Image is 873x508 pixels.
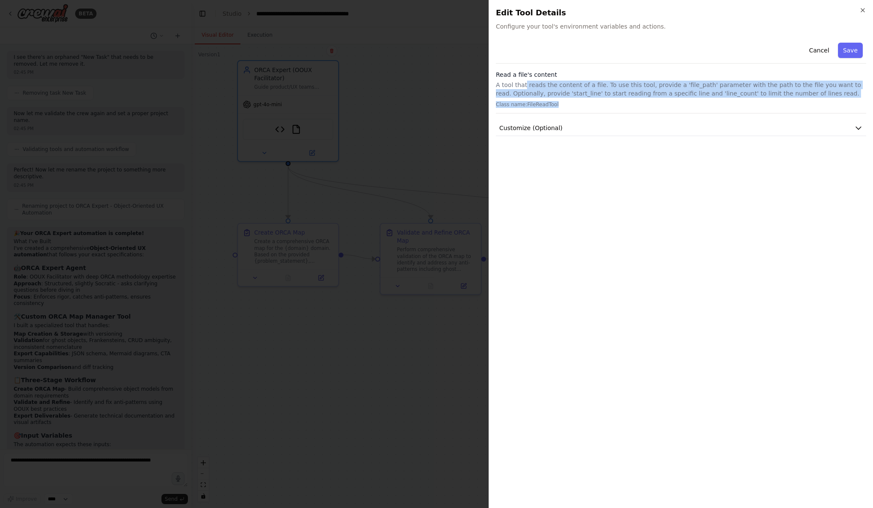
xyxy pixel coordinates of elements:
button: Save [838,43,863,58]
button: Cancel [804,43,834,58]
h2: Edit Tool Details [496,7,866,19]
span: Configure your tool's environment variables and actions. [496,22,866,31]
button: Customize (Optional) [496,120,866,136]
h3: Read a file's content [496,70,866,79]
p: A tool that reads the content of a file. To use this tool, provide a 'file_path' parameter with t... [496,81,866,98]
p: Class name: FileReadTool [496,101,866,108]
span: Customize (Optional) [499,124,562,132]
